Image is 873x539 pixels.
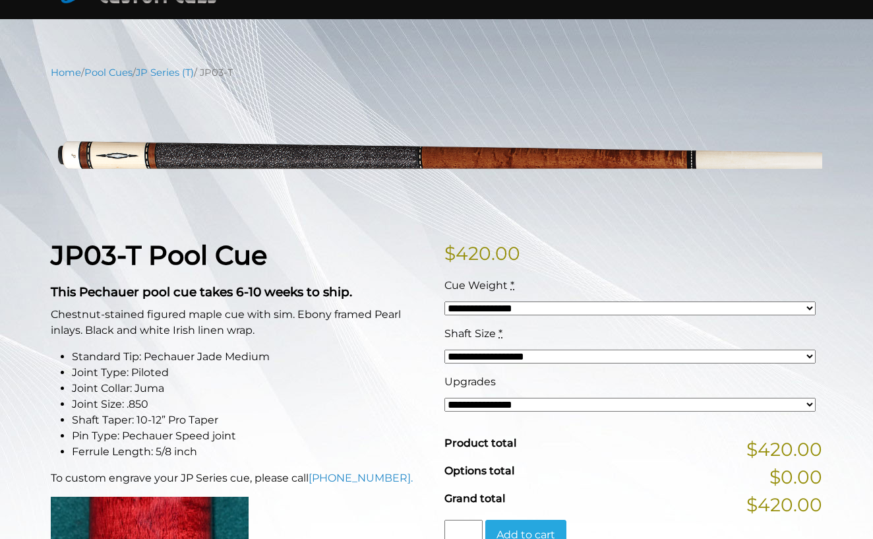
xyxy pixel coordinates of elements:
[51,67,81,79] a: Home
[444,327,496,340] span: Shaft Size
[444,242,520,265] bdi: 420.00
[746,491,822,519] span: $420.00
[72,381,429,396] li: Joint Collar: Juma
[444,464,514,477] span: Options total
[444,375,496,388] span: Upgrades
[136,67,194,79] a: JP Series (T)
[72,412,429,428] li: Shaft Taper: 10-12” Pro Taper
[51,239,267,271] strong: JP03-T Pool Cue
[309,472,413,484] a: [PHONE_NUMBER].
[72,349,429,365] li: Standard Tip: Pechauer Jade Medium
[444,242,456,265] span: $
[746,435,822,463] span: $420.00
[84,67,133,79] a: Pool Cues
[51,90,822,218] img: jp03-T.png
[51,65,822,80] nav: Breadcrumb
[72,396,429,412] li: Joint Size: .850
[444,279,508,292] span: Cue Weight
[498,327,502,340] abbr: required
[51,307,429,338] p: Chestnut-stained figured maple cue with sim. Ebony framed Pearl inlays. Black and white Irish lin...
[444,437,516,449] span: Product total
[769,463,822,491] span: $0.00
[72,428,429,444] li: Pin Type: Pechauer Speed joint
[510,279,514,292] abbr: required
[72,365,429,381] li: Joint Type: Piloted
[72,444,429,460] li: Ferrule Length: 5/8 inch
[51,470,429,486] p: To custom engrave your JP Series cue, please call
[51,284,352,300] strong: This Pechauer pool cue takes 6-10 weeks to ship.
[444,492,505,505] span: Grand total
